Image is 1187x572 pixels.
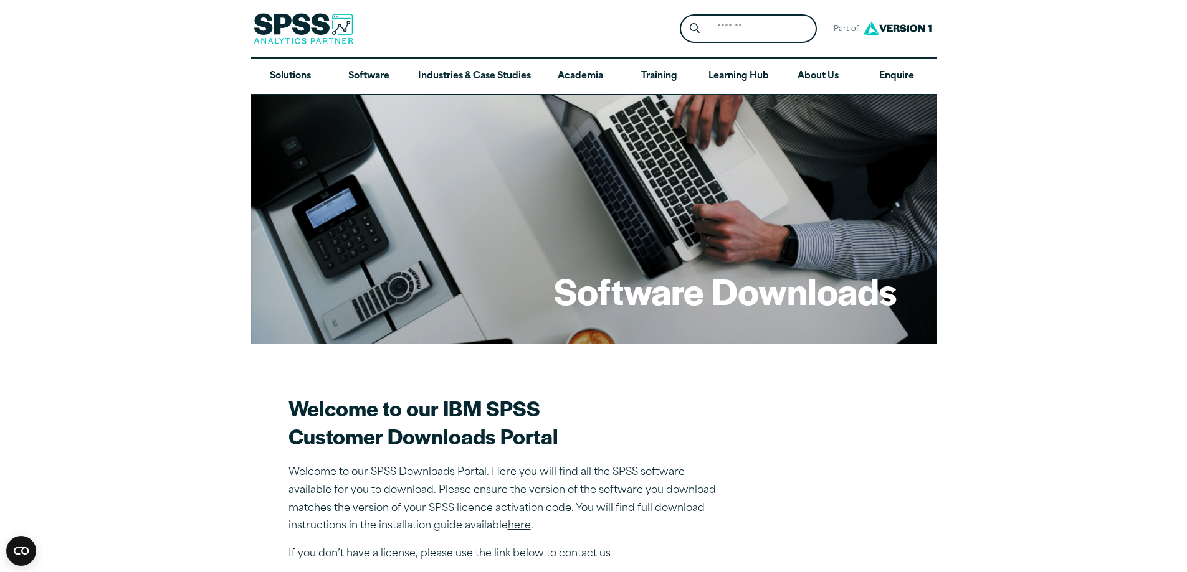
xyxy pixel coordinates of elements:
[251,59,937,95] nav: Desktop version of site main menu
[698,59,779,95] a: Learning Hub
[6,536,36,566] button: Open CMP widget
[619,59,698,95] a: Training
[288,394,725,450] h2: Welcome to our IBM SPSS Customer Downloads Portal
[554,266,897,315] h1: Software Downloads
[254,13,353,44] img: SPSS Analytics Partner
[827,21,860,39] span: Part of
[860,17,935,40] img: Version1 Logo
[330,59,408,95] a: Software
[288,545,725,563] p: If you don’t have a license, please use the link below to contact us
[251,59,330,95] a: Solutions
[288,464,725,535] p: Welcome to our SPSS Downloads Portal. Here you will find all the SPSS software available for you ...
[541,59,619,95] a: Academia
[857,59,936,95] a: Enquire
[508,521,531,531] a: here
[680,14,817,44] form: Site Header Search Form
[683,17,706,40] button: Search magnifying glass icon
[690,23,700,34] svg: Search magnifying glass icon
[779,59,857,95] a: About Us
[408,59,541,95] a: Industries & Case Studies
